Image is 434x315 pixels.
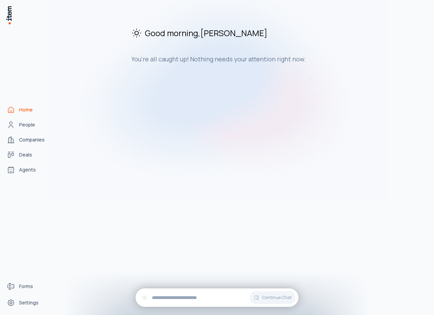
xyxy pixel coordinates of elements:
span: People [19,121,35,128]
a: Companies [4,133,56,147]
a: People [4,118,56,132]
img: Item Brain Logo [5,5,12,25]
span: Home [19,106,33,113]
button: Continue Chat [250,291,296,304]
div: Continue Chat [136,288,298,307]
span: Deals [19,151,32,158]
span: Forms [19,283,33,290]
span: Companies [19,136,45,143]
a: Agents [4,163,56,177]
a: Settings [4,296,56,310]
span: Agents [19,166,36,173]
h3: You're all caught up! Nothing needs your attention right now. [131,55,360,63]
a: Home [4,103,56,117]
span: Settings [19,299,38,306]
a: Deals [4,148,56,162]
span: Continue Chat [262,295,292,300]
a: Forms [4,280,56,293]
h2: Good morning , [PERSON_NAME] [131,27,360,39]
